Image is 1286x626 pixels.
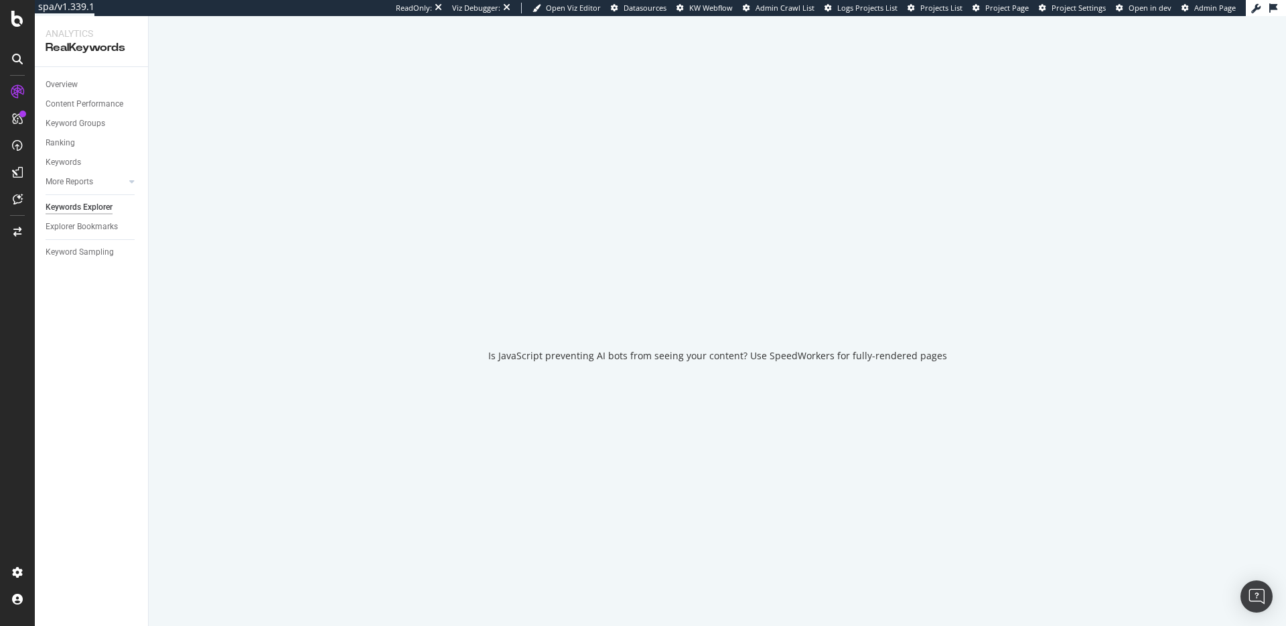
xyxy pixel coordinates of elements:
div: Open Intercom Messenger [1240,580,1273,613]
a: Keyword Groups [46,117,139,131]
a: More Reports [46,175,125,189]
span: KW Webflow [689,3,733,13]
div: Keywords Explorer [46,200,113,214]
a: Keywords [46,155,139,170]
a: Overview [46,78,139,92]
a: Ranking [46,136,139,150]
a: Admin Crawl List [743,3,814,13]
a: Open Viz Editor [532,3,601,13]
div: Explorer Bookmarks [46,220,118,234]
div: Content Performance [46,97,123,111]
div: Is JavaScript preventing AI bots from seeing your content? Use SpeedWorkers for fully-rendered pages [488,349,947,363]
a: Project Page [973,3,1029,13]
div: Viz Debugger: [452,3,500,13]
span: Open in dev [1129,3,1171,13]
span: Logs Projects List [837,3,898,13]
a: Datasources [611,3,666,13]
a: Content Performance [46,97,139,111]
div: More Reports [46,175,93,189]
div: Overview [46,78,78,92]
a: Keywords Explorer [46,200,139,214]
span: Project Settings [1052,3,1106,13]
a: Open in dev [1116,3,1171,13]
div: ReadOnly: [396,3,432,13]
div: RealKeywords [46,40,137,56]
div: Keyword Groups [46,117,105,131]
a: Admin Page [1182,3,1236,13]
a: Logs Projects List [825,3,898,13]
div: Keyword Sampling [46,245,114,259]
span: Projects List [920,3,962,13]
a: Explorer Bookmarks [46,220,139,234]
a: Projects List [908,3,962,13]
span: Datasources [624,3,666,13]
div: animation [669,279,766,328]
a: Project Settings [1039,3,1106,13]
div: Analytics [46,27,137,40]
span: Admin Crawl List [756,3,814,13]
span: Project Page [985,3,1029,13]
a: Keyword Sampling [46,245,139,259]
span: Admin Page [1194,3,1236,13]
div: Ranking [46,136,75,150]
div: Keywords [46,155,81,170]
span: Open Viz Editor [546,3,601,13]
a: KW Webflow [676,3,733,13]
